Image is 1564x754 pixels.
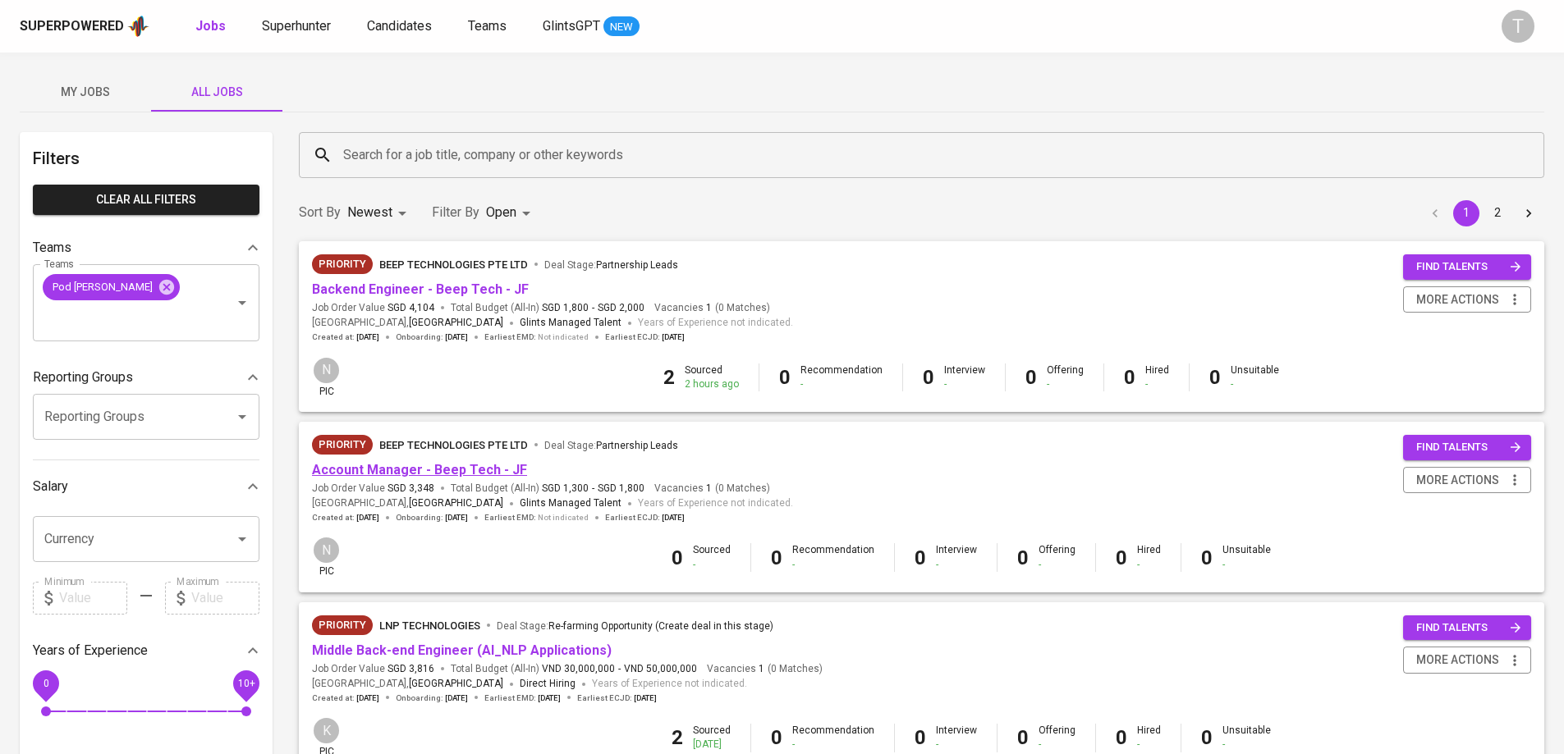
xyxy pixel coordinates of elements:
div: Recommendation [792,543,874,571]
div: Recommendation [792,724,874,752]
span: Glints Managed Talent [520,317,621,328]
button: Clear All filters [33,185,259,215]
span: Deal Stage : [544,259,678,271]
button: find talents [1403,615,1531,641]
h6: Filters [33,145,259,171]
span: Job Order Value [312,662,434,676]
span: Created at : [312,512,379,523]
span: Candidates [367,18,432,34]
div: Offering [1039,724,1076,752]
span: 10+ [237,677,255,688]
span: Earliest ECJD : [605,331,685,343]
p: Newest [347,203,392,222]
span: - [618,662,621,676]
div: - [693,558,731,572]
div: Salary [33,470,259,503]
b: 0 [1124,366,1135,389]
span: Not indicated [538,331,589,343]
b: 0 [1201,546,1213,569]
span: Created at : [312,331,379,343]
span: Partnership Leads [596,259,678,271]
span: Total Budget (All-In) [451,301,644,315]
b: 0 [1017,726,1029,749]
span: [DATE] [634,692,657,704]
span: SGD 1,800 [598,482,644,496]
span: [GEOGRAPHIC_DATA] [409,315,503,331]
span: [DATE] [662,331,685,343]
div: K [312,716,341,745]
span: Vacancies ( 0 Matches ) [654,482,770,496]
span: Superhunter [262,18,331,34]
div: Teams [33,231,259,264]
span: Deal Stage : [544,440,678,451]
p: Reporting Groups [33,368,133,387]
div: N [312,536,341,564]
div: Interview [936,724,977,752]
span: SGD 1,300 [542,482,589,496]
img: app logo [127,14,149,39]
span: - [592,301,594,315]
b: Jobs [195,18,226,34]
button: Go to page 2 [1484,200,1511,226]
span: [GEOGRAPHIC_DATA] , [312,676,503,692]
span: Earliest ECJD : [577,692,657,704]
p: Sort By [299,203,341,222]
b: 0 [1116,726,1127,749]
span: [GEOGRAPHIC_DATA] , [312,496,503,512]
span: SGD 3,348 [388,482,434,496]
div: Sourced [693,724,731,752]
div: T [1502,10,1534,43]
b: 0 [1025,366,1037,389]
div: [DATE] [693,738,731,752]
span: Direct Hiring [520,678,576,689]
span: Priority [312,256,373,272]
div: Unsuitable [1222,724,1271,752]
p: Salary [33,477,68,496]
span: Vacancies ( 0 Matches ) [707,662,823,676]
span: Total Budget (All-In) [451,482,644,496]
span: SGD 2,000 [598,301,644,315]
button: find talents [1403,435,1531,460]
a: Candidates [367,16,435,37]
span: Job Order Value [312,301,434,315]
b: 0 [771,726,782,749]
div: - [1137,738,1161,752]
div: Sourced [685,363,739,391]
span: [GEOGRAPHIC_DATA] , [312,315,503,331]
nav: pagination navigation [1420,200,1544,226]
a: Jobs [195,16,229,37]
span: 1 [756,662,764,676]
span: Onboarding : [396,512,468,523]
a: Middle Back-end Engineer (AI_NLP Applications) [312,642,612,658]
span: [DATE] [445,331,468,343]
span: SGD 3,816 [388,662,434,676]
span: GlintsGPT [543,18,600,34]
button: more actions [1403,467,1531,494]
span: more actions [1416,650,1499,670]
div: Newest [347,198,412,228]
div: Interview [936,543,977,571]
b: 0 [1116,546,1127,569]
span: Created at : [312,692,379,704]
button: more actions [1403,286,1531,313]
span: Beep Technologies Pte Ltd [379,439,528,451]
div: Unsuitable [1231,363,1279,391]
span: Years of Experience not indicated. [638,496,793,512]
div: N [312,356,341,385]
div: 2 hours ago [685,377,739,391]
span: VND 50,000,000 [624,662,697,676]
b: 0 [923,366,934,389]
div: - [1222,738,1271,752]
button: Go to next page [1516,200,1542,226]
div: Interview [944,363,985,391]
span: NEW [603,19,640,35]
span: Onboarding : [396,692,468,704]
span: 1 [704,301,712,315]
div: Hired [1137,724,1161,752]
div: - [1039,738,1076,752]
b: 0 [1017,546,1029,569]
p: Teams [33,238,71,258]
span: more actions [1416,290,1499,310]
b: 2 [672,726,683,749]
a: Superhunter [262,16,334,37]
